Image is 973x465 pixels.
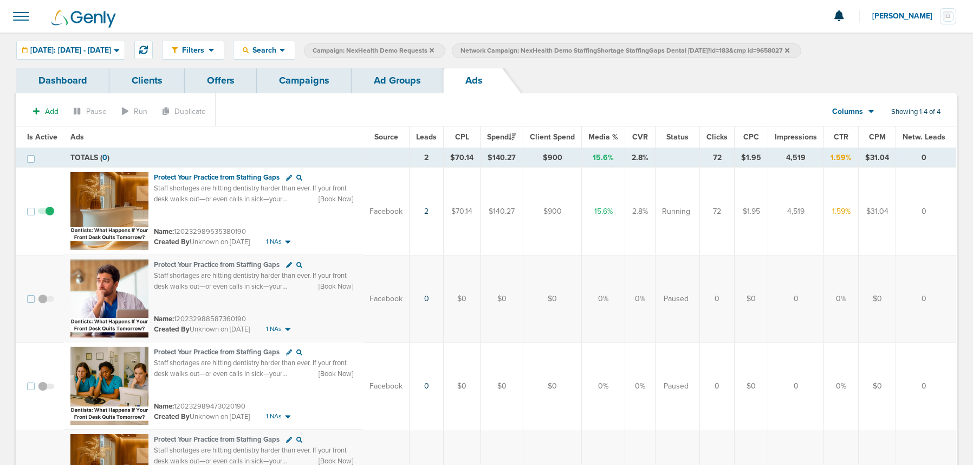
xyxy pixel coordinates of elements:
span: CPL [455,132,469,142]
td: 4,519 [768,168,824,256]
a: 2 [424,207,429,216]
small: Unknown on [DATE] [154,324,250,334]
span: Impressions [775,132,817,142]
td: 0% [625,342,656,430]
span: [DATE]: [DATE] - [DATE] [30,47,111,54]
td: 1.59% [824,168,859,256]
span: Protect Your Practice from Staffing Gaps [154,348,280,356]
span: CPC [743,132,759,142]
span: Source [374,132,398,142]
span: Protect Your Practice from Staffing Gaps [154,260,280,269]
span: Name: [154,315,174,323]
button: Add [27,104,64,119]
span: 1 NAs [266,237,282,246]
td: 0 [700,255,735,342]
small: 120232988587360190 [154,315,246,323]
td: 0% [625,255,656,342]
td: 2.8% [625,168,656,256]
td: 1.59% [824,148,859,168]
span: Name: [154,402,174,411]
td: $140.27 [481,148,523,168]
span: Created By [154,325,190,334]
td: $0 [523,342,582,430]
td: $0 [859,255,896,342]
a: Offers [185,68,257,93]
a: 0 [424,381,429,391]
td: 2 [410,148,444,168]
a: Campaigns [257,68,352,93]
td: 0 [896,168,957,256]
img: Ad image [70,172,148,250]
span: CPM [869,132,886,142]
span: [Book Now] [319,194,353,204]
span: Campaign: NexHealth Demo Requests [313,46,434,55]
span: Leads [416,132,437,142]
a: 0 [424,294,429,303]
td: $0 [481,255,523,342]
span: [Book Now] [319,369,353,379]
td: $0 [444,255,481,342]
td: $0 [481,342,523,430]
span: 0 [102,153,107,162]
span: Paused [664,381,689,392]
span: Protect Your Practice from Staffing Gaps [154,435,280,444]
td: Facebook [363,342,410,430]
span: Clicks [706,132,728,142]
td: $70.14 [444,148,481,168]
span: Media % [588,132,618,142]
small: Unknown on [DATE] [154,412,250,422]
span: Network Campaign: NexHealth Demo StaffingShortage StaffingGaps Dental [DATE]?id=183&cmp id=9658027 [460,46,789,55]
td: $1.95 [735,168,768,256]
img: Ad image [70,347,148,425]
td: $0 [859,342,896,430]
td: 0 [896,148,957,168]
span: Search [249,46,280,55]
span: CVR [632,132,648,142]
td: $70.14 [444,168,481,256]
span: Client Spend [530,132,575,142]
td: $1.95 [735,148,768,168]
span: Running [662,206,690,217]
td: 72 [700,168,735,256]
td: 0% [582,255,625,342]
a: Ad Groups [352,68,443,93]
span: Columns [832,106,863,117]
a: Ads [443,68,505,93]
td: 0% [824,342,859,430]
span: [Book Now] [319,282,353,291]
td: TOTALS ( ) [64,148,363,168]
span: Staff shortages are hitting dentistry harder than ever. If your front desk walks out—or even call... [154,184,353,267]
td: $140.27 [481,168,523,256]
img: Ad image [70,259,148,337]
td: 0% [582,342,625,430]
small: Unknown on [DATE] [154,237,250,247]
span: CTR [834,132,848,142]
td: 0 [896,342,957,430]
td: 0 [768,342,824,430]
span: Staff shortages are hitting dentistry harder than ever. If your front desk walks out—or even call... [154,271,353,354]
span: Is Active [27,132,57,142]
td: 0% [824,255,859,342]
td: $0 [735,342,768,430]
span: Filters [178,46,209,55]
td: $0 [444,342,481,430]
td: 4,519 [768,148,824,168]
td: $900 [523,148,582,168]
span: Netw. Leads [903,132,945,142]
td: $31.04 [859,148,896,168]
td: Facebook [363,255,410,342]
span: Staff shortages are hitting dentistry harder than ever. If your front desk walks out—or even call... [154,359,353,442]
td: 0 [896,255,957,342]
td: 0 [700,342,735,430]
td: $31.04 [859,168,896,256]
td: 15.6% [582,148,625,168]
small: 120232989535380190 [154,227,246,236]
td: Facebook [363,168,410,256]
span: Spend [487,132,516,142]
span: Created By [154,412,190,421]
td: $900 [523,168,582,256]
small: 120232989473020190 [154,402,245,411]
span: Protect Your Practice from Staffing Gaps [154,173,280,182]
span: Showing 1-4 of 4 [891,107,940,117]
a: Clients [109,68,185,93]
